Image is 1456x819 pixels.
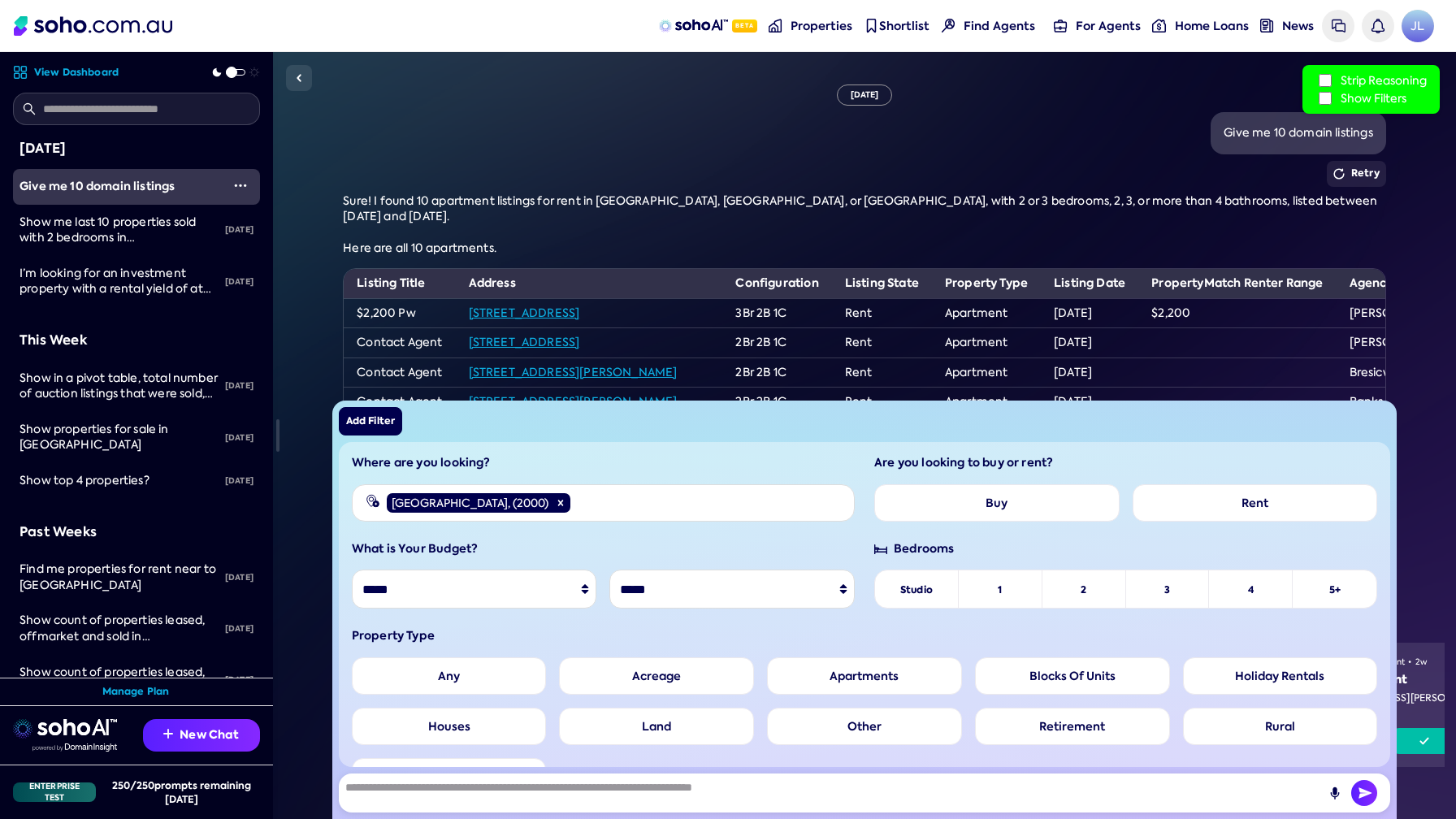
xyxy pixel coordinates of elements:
label: Retirement [975,708,1170,745]
div: Show count of properties leased, offmarket and sold in Sydney for past 6 months [19,665,219,696]
li: 4 [1209,570,1293,610]
th: Listing Title [344,269,455,298]
li: 3 [1126,570,1210,610]
label: Villas [352,758,547,795]
label: Rent [1133,484,1378,522]
img: Find agents icon [942,19,955,32]
div: Show in a pivot table, total number of auction listings that were sold, total withdrawn, total of... [19,370,219,402]
h6: Are you looking to buy or rent? [874,455,1377,471]
a: [STREET_ADDRESS][PERSON_NAME] [469,365,678,379]
td: Apartment [932,388,1041,418]
td: $2,200 [1138,298,1336,328]
th: Listing Date [1041,269,1138,298]
div: Enterprise Test [13,782,96,802]
img: sohoAI logo [659,19,728,32]
td: $2,200 Pw [344,298,455,328]
div: Show count of properties leased, offmarket and sold in Sydney for past 6 months [19,613,219,644]
input: Strip Reasoning [1319,74,1332,87]
img: Retry icon [1333,168,1345,180]
td: Contact Agent [344,328,455,358]
button: Send [1351,780,1377,806]
td: Rent [832,388,932,418]
td: 3Br 2B 1C [722,298,831,328]
a: Find me properties for rent near to [GEOGRAPHIC_DATA] [13,552,219,603]
a: Show count of properties leased, offmarket and sold in [GEOGRAPHIC_DATA] for past 6 months [13,655,219,706]
a: Show properties for sale in [GEOGRAPHIC_DATA] [13,412,219,463]
td: [DATE] [1041,388,1138,418]
span: Find me properties for rent near to [GEOGRAPHIC_DATA] [19,561,216,592]
span: Give me 10 domain listings [19,178,175,194]
label: Rural [1183,708,1378,745]
div: 250 / 250 prompts remaining [DATE] [102,778,260,806]
div: Give me 10 domain listings [19,179,221,195]
a: Show top 4 properties? [13,463,219,499]
th: Property Type [932,269,1041,298]
div: [DATE] [837,84,893,106]
label: Show Filters [1315,89,1427,107]
div: [DATE] [219,420,260,456]
a: Give me 10 domain listings [13,169,221,205]
a: [STREET_ADDRESS][PERSON_NAME] [469,394,678,409]
button: Record Audio [1322,780,1348,806]
div: This Week [19,330,253,351]
span: Show me last 10 properties sold with 2 bedrooms in [GEOGRAPHIC_DATA] [GEOGRAPHIC_DATA] [19,214,196,277]
img: Soho Logo [14,16,172,36]
span: Show top 4 properties? [19,473,149,487]
a: Messages [1322,10,1354,42]
h6: Where are you looking? [352,455,855,471]
span: Home Loans [1175,18,1249,34]
h6: What is Your Budget? [352,541,855,557]
label: Acreage [559,657,754,695]
div: Show me last 10 properties sold with 2 bedrooms in Sydney NSW [19,214,219,246]
img: Send icon [1351,780,1377,806]
td: Contact Agent [344,388,455,418]
span: Find Agents [964,18,1035,34]
img: for-agents-nav icon [1152,19,1166,32]
div: [DATE] [219,611,260,647]
a: I’m looking for an investment property with a rental yield of at least 4% or higher in [GEOGRAPHI... [13,256,219,307]
button: Retry [1327,161,1386,187]
h6: Property Type [352,628,1377,644]
img: news-nav icon [1260,19,1274,32]
label: Any [352,657,547,695]
img: for-agents-nav icon [1054,19,1068,32]
label: Land [559,708,754,745]
img: Recommendation icon [163,729,173,739]
div: Give me 10 domain listings [1224,125,1372,141]
label: Apartments [767,657,962,695]
img: Data provided by Domain Insight [32,743,117,752]
td: Contact Agent [344,357,455,388]
div: [DATE] [219,264,260,300]
span: JL [1402,10,1434,42]
td: Rent [832,298,932,328]
label: Blocks Of Units [975,657,1170,695]
button: New Chat [143,719,260,752]
span: For Agents [1076,18,1141,34]
span: Properties [791,18,852,34]
th: Address [456,269,723,298]
td: Apartment [932,298,1041,328]
a: Manage Plan [102,685,170,699]
th: Configuration [722,269,831,298]
span: Beta [732,19,757,32]
a: Show me last 10 properties sold with 2 bedrooms in [GEOGRAPHIC_DATA] [GEOGRAPHIC_DATA] [13,205,219,256]
span: Show properties for sale in [GEOGRAPHIC_DATA] [19,422,169,453]
label: Strip Reasoning [1315,71,1427,89]
span: • [1408,656,1411,669]
span: Sure! I found 10 apartment listings for rent in [GEOGRAPHIC_DATA], [GEOGRAPHIC_DATA], or [GEOGRAP... [343,193,1377,256]
div: [DATE] [219,463,260,499]
li: 1 [959,570,1042,610]
span: Show count of properties leased, offmarket and sold in [GEOGRAPHIC_DATA] for past 6 months [19,613,205,675]
a: [STREET_ADDRESS] [469,305,580,320]
label: Other [767,708,962,745]
td: Apartment [932,328,1041,358]
div: Find me properties for rent near to Melbourne University [19,561,219,593]
li: 2 [1042,570,1126,610]
a: Show count of properties leased, offmarket and sold in [GEOGRAPHIC_DATA] for past 6 months [13,603,219,654]
td: [DATE] [1041,328,1138,358]
span: Show count of properties leased, offmarket and sold in [GEOGRAPHIC_DATA] for past 6 months [19,665,205,727]
td: [DATE] [1041,298,1138,328]
div: Show top 4 properties? [19,473,219,489]
div: [DATE] [19,138,253,159]
span: Shortlist [879,18,929,34]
